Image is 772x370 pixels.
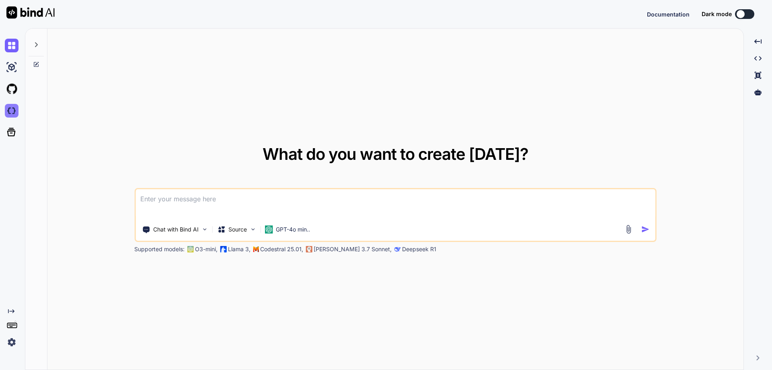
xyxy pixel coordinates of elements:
[276,225,310,234] p: GPT-4o min..
[253,246,259,252] img: Mistral-AI
[641,225,650,234] img: icon
[702,10,732,18] span: Dark mode
[134,245,185,253] p: Supported models:
[263,144,528,164] span: What do you want to create [DATE]?
[201,226,208,233] img: Pick Tools
[402,245,436,253] p: Deepseek R1
[228,245,250,253] p: Llama 3,
[5,104,18,118] img: darkCloudIdeIcon
[5,82,18,96] img: githubLight
[647,10,690,19] button: Documentation
[5,335,18,349] img: settings
[195,245,218,253] p: O3-mini,
[153,225,199,234] p: Chat with Bind AI
[220,246,226,252] img: Llama2
[265,225,273,234] img: GPT-4o mini
[624,225,633,234] img: attachment
[306,246,312,252] img: claude
[249,226,256,233] img: Pick Models
[394,246,400,252] img: claude
[647,11,690,18] span: Documentation
[260,245,303,253] p: Codestral 25.01,
[6,6,55,19] img: Bind AI
[5,39,18,52] img: chat
[5,60,18,74] img: ai-studio
[228,225,247,234] p: Source
[187,246,193,252] img: GPT-4
[314,245,392,253] p: [PERSON_NAME] 3.7 Sonnet,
